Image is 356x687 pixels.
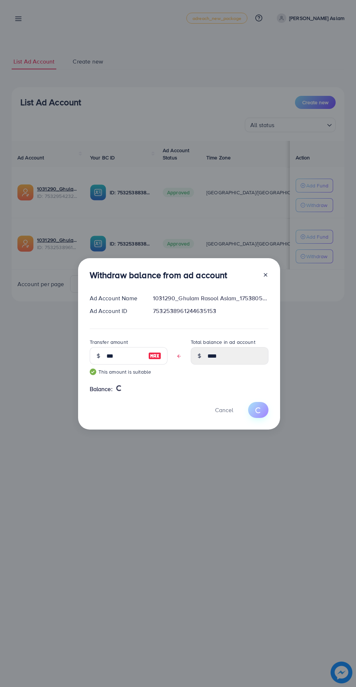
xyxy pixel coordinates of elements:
button: Cancel [206,402,242,418]
span: Balance: [90,385,113,393]
small: This amount is suitable [90,368,167,375]
div: 7532538961244635153 [147,307,274,315]
div: Ad Account Name [84,294,147,302]
img: guide [90,369,96,375]
div: 1031290_Ghulam Rasool Aslam_1753805901568 [147,294,274,302]
img: image [148,351,161,360]
div: Ad Account ID [84,307,147,315]
h3: Withdraw balance from ad account [90,270,227,280]
label: Total balance in ad account [191,338,255,346]
span: Cancel [215,406,233,414]
label: Transfer amount [90,338,128,346]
